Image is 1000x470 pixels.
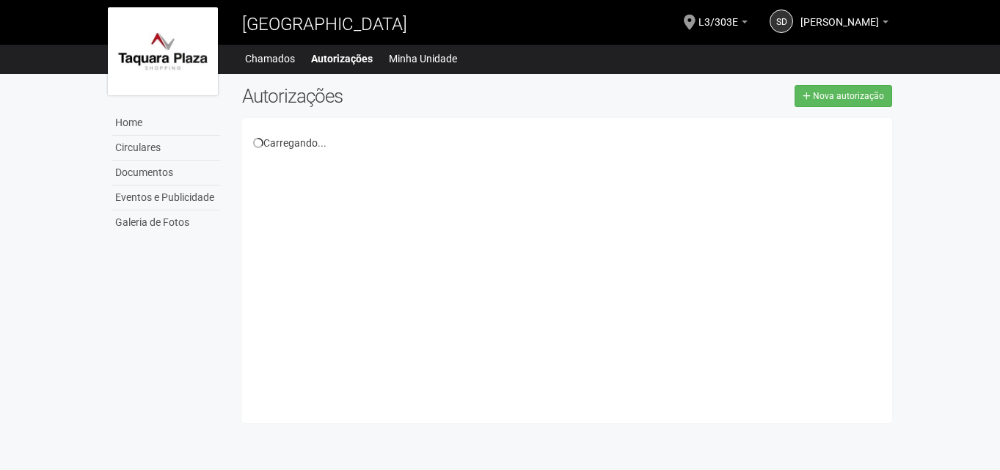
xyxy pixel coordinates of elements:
[311,48,373,69] a: Autorizações
[800,18,888,30] a: [PERSON_NAME]
[112,210,220,235] a: Galeria de Fotos
[112,136,220,161] a: Circulares
[698,18,748,30] a: L3/303E
[245,48,295,69] a: Chamados
[112,111,220,136] a: Home
[253,136,882,150] div: Carregando...
[770,10,793,33] a: SD
[795,85,892,107] a: Nova autorização
[389,48,457,69] a: Minha Unidade
[813,91,884,101] span: Nova autorização
[800,2,879,28] span: SERGIO DE SOUZA RODRIGUES
[242,14,407,34] span: [GEOGRAPHIC_DATA]
[698,2,738,28] span: L3/303E
[108,7,218,95] img: logo.jpg
[242,85,556,107] h2: Autorizações
[112,161,220,186] a: Documentos
[112,186,220,210] a: Eventos e Publicidade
